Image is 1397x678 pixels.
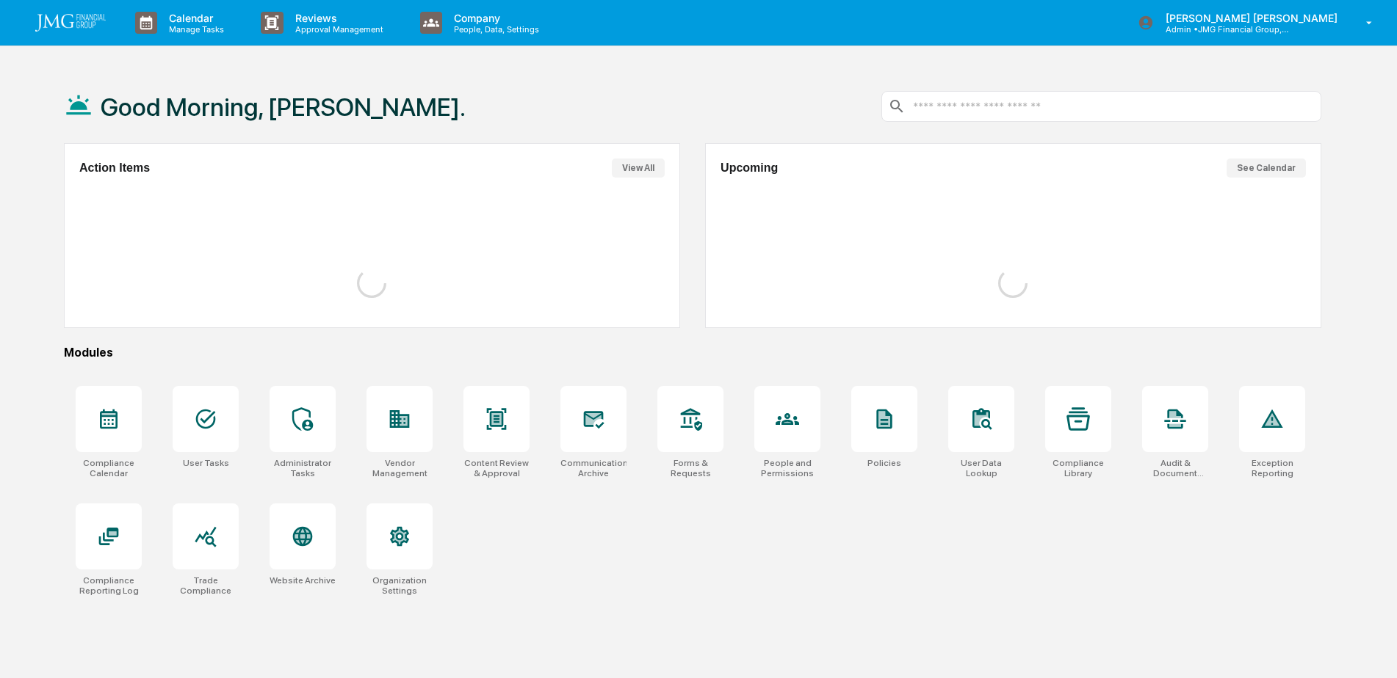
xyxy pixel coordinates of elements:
div: User Tasks [183,458,229,468]
div: Modules [64,346,1321,360]
div: Exception Reporting [1239,458,1305,478]
p: Reviews [284,12,391,24]
div: Policies [867,458,901,468]
p: [PERSON_NAME] [PERSON_NAME] [1154,12,1345,24]
div: Website Archive [270,575,336,586]
div: People and Permissions [754,458,820,478]
h2: Action Items [79,161,150,175]
div: Compliance Library [1045,458,1111,478]
p: Manage Tasks [157,24,231,34]
p: People, Data, Settings [442,24,546,34]
p: Calendar [157,12,231,24]
p: Admin • JMG Financial Group, Ltd. [1154,24,1290,34]
div: Audit & Document Logs [1142,458,1208,478]
p: Approval Management [284,24,391,34]
div: Administrator Tasks [270,458,336,478]
div: Organization Settings [367,575,433,596]
p: Company [442,12,546,24]
div: Forms & Requests [657,458,723,478]
button: View All [612,158,665,178]
div: Compliance Calendar [76,458,142,478]
div: Vendor Management [367,458,433,478]
h1: Good Morning, [PERSON_NAME]. [101,92,466,122]
div: Compliance Reporting Log [76,575,142,596]
h2: Upcoming [721,161,778,175]
img: logo [35,14,106,32]
div: User Data Lookup [948,458,1014,478]
div: Communications Archive [560,458,627,478]
div: Trade Compliance [173,575,239,596]
button: See Calendar [1227,158,1306,178]
div: Content Review & Approval [463,458,530,478]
